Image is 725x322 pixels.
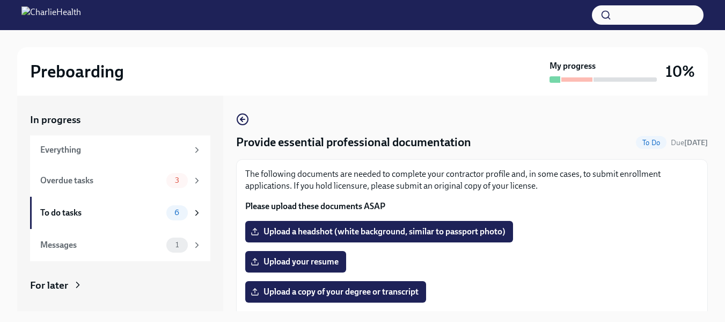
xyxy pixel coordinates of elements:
[245,221,513,242] label: Upload a headshot (white background, similar to passport photo)
[253,256,339,267] span: Upload your resume
[30,278,68,292] div: For later
[30,135,210,164] a: Everything
[168,209,186,217] span: 6
[40,207,162,219] div: To do tasks
[253,226,506,237] span: Upload a headshot (white background, similar to passport photo)
[30,61,124,82] h2: Preboarding
[40,144,188,156] div: Everything
[665,62,695,81] h3: 10%
[40,239,162,251] div: Messages
[30,164,210,197] a: Overdue tasks3
[245,281,426,303] label: Upload a copy of your degree or transcript
[236,134,471,151] h4: Provide essential professional documentation
[636,139,667,147] span: To Do
[169,241,185,249] span: 1
[245,201,385,211] strong: Please upload these documents ASAP
[550,60,596,72] strong: My progress
[30,278,210,292] a: For later
[21,6,81,24] img: CharlieHealth
[671,138,708,148] span: August 27th, 2025 09:00
[40,175,162,187] div: Overdue tasks
[169,176,186,184] span: 3
[245,168,699,192] p: The following documents are needed to complete your contractor profile and, in some cases, to sub...
[245,251,346,273] label: Upload your resume
[30,229,210,261] a: Messages1
[684,138,708,147] strong: [DATE]
[30,197,210,229] a: To do tasks6
[253,287,419,297] span: Upload a copy of your degree or transcript
[30,113,210,127] a: In progress
[671,138,708,147] span: Due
